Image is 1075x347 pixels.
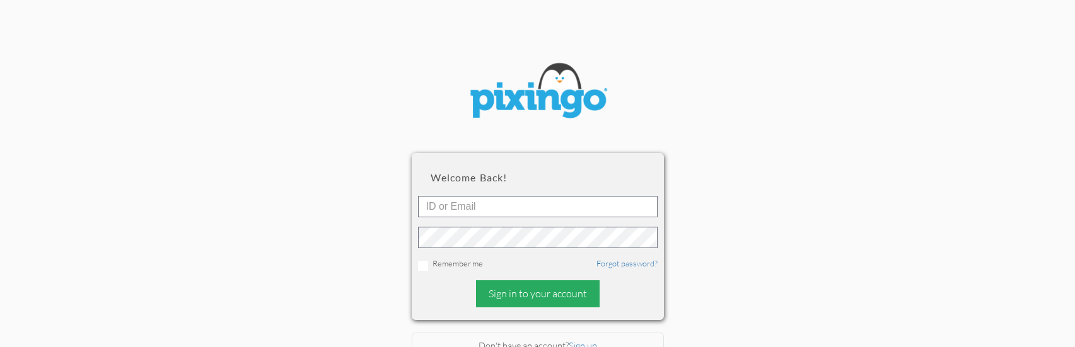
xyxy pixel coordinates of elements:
img: pixingo logo [462,57,613,128]
h2: Welcome back! [431,172,645,183]
div: Sign in to your account [476,280,600,307]
input: ID or Email [418,196,658,217]
div: Remember me [418,258,658,271]
a: Forgot password? [596,258,658,268]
